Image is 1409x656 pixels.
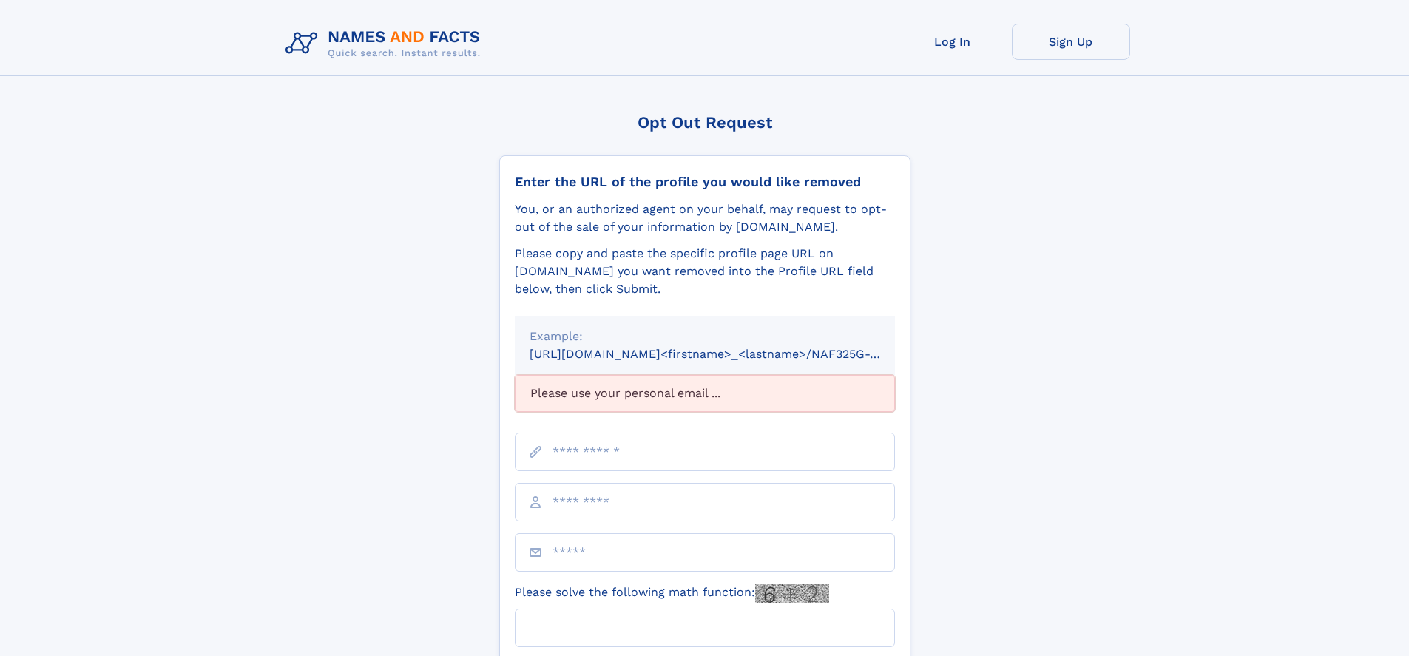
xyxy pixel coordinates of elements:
div: Please copy and paste the specific profile page URL on [DOMAIN_NAME] you want removed into the Pr... [515,245,895,298]
div: Opt Out Request [499,113,910,132]
div: You, or an authorized agent on your behalf, may request to opt-out of the sale of your informatio... [515,200,895,236]
label: Please solve the following math function: [515,584,829,603]
img: Logo Names and Facts [280,24,493,64]
div: Example: [530,328,880,345]
a: Log In [893,24,1012,60]
small: [URL][DOMAIN_NAME]<firstname>_<lastname>/NAF325G-xxxxxxxx [530,347,923,361]
a: Sign Up [1012,24,1130,60]
div: Enter the URL of the profile you would like removed [515,174,895,190]
div: Please use your personal email ... [515,375,895,412]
